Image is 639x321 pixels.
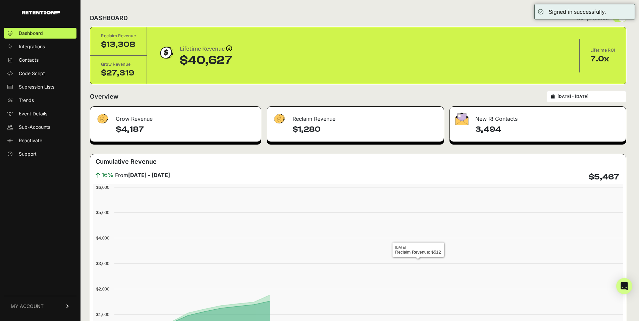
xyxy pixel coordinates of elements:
img: Retention.com [22,11,60,14]
span: Code Script [19,70,45,77]
div: $40,627 [180,54,232,67]
span: MY ACCOUNT [11,303,44,310]
a: Supression Lists [4,82,76,92]
div: $13,308 [101,39,136,50]
h4: $4,187 [116,124,256,135]
text: $5,000 [96,210,109,215]
text: $2,000 [96,286,109,291]
div: $27,319 [101,68,136,78]
div: Lifetime Revenue [180,44,232,54]
a: Event Details [4,108,76,119]
a: MY ACCOUNT [4,296,76,316]
div: Grow Revenue [90,107,261,127]
div: Signed in successfully. [549,8,606,16]
a: Support [4,149,76,159]
img: fa-dollar-13500eef13a19c4ab2b9ed9ad552e47b0d9fc28b02b83b90ba0e00f96d6372e9.png [96,112,109,125]
span: Reactivate [19,137,42,144]
img: fa-envelope-19ae18322b30453b285274b1b8af3d052b27d846a4fbe8435d1a52b978f639a2.png [455,112,469,125]
span: Integrations [19,43,45,50]
img: dollar-coin-05c43ed7efb7bc0c12610022525b4bbbb207c7efeef5aecc26f025e68dcafac9.png [158,44,174,61]
img: fa-dollar-13500eef13a19c4ab2b9ed9ad552e47b0d9fc28b02b83b90ba0e00f96d6372e9.png [272,112,286,125]
span: Trends [19,97,34,104]
a: Sub-Accounts [4,122,76,132]
h4: $1,280 [292,124,438,135]
div: Reclaim Revenue [101,33,136,39]
span: 16% [102,170,114,180]
text: $6,000 [96,185,109,190]
text: $4,000 [96,235,109,240]
div: Grow Revenue [101,61,136,68]
a: Trends [4,95,76,106]
text: $3,000 [96,261,109,266]
span: Supression Lists [19,84,54,90]
a: Dashboard [4,28,76,39]
div: Open Intercom Messenger [616,278,632,294]
h4: 3,494 [475,124,621,135]
span: Sub-Accounts [19,124,50,130]
div: Lifetime ROI [590,47,615,54]
span: Contacts [19,57,39,63]
div: New R! Contacts [450,107,626,127]
span: Support [19,151,37,157]
strong: [DATE] - [DATE] [128,172,170,178]
a: Code Script [4,68,76,79]
a: Contacts [4,55,76,65]
a: Reactivate [4,135,76,146]
h2: Overview [90,92,118,101]
div: Reclaim Revenue [267,107,444,127]
text: $1,000 [96,312,109,317]
h4: $5,467 [589,172,619,182]
h3: Cumulative Revenue [96,157,157,166]
span: From [115,171,170,179]
span: Event Details [19,110,47,117]
span: Dashboard [19,30,43,37]
div: 7.0x [590,54,615,64]
a: Integrations [4,41,76,52]
h2: DASHBOARD [90,13,128,23]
